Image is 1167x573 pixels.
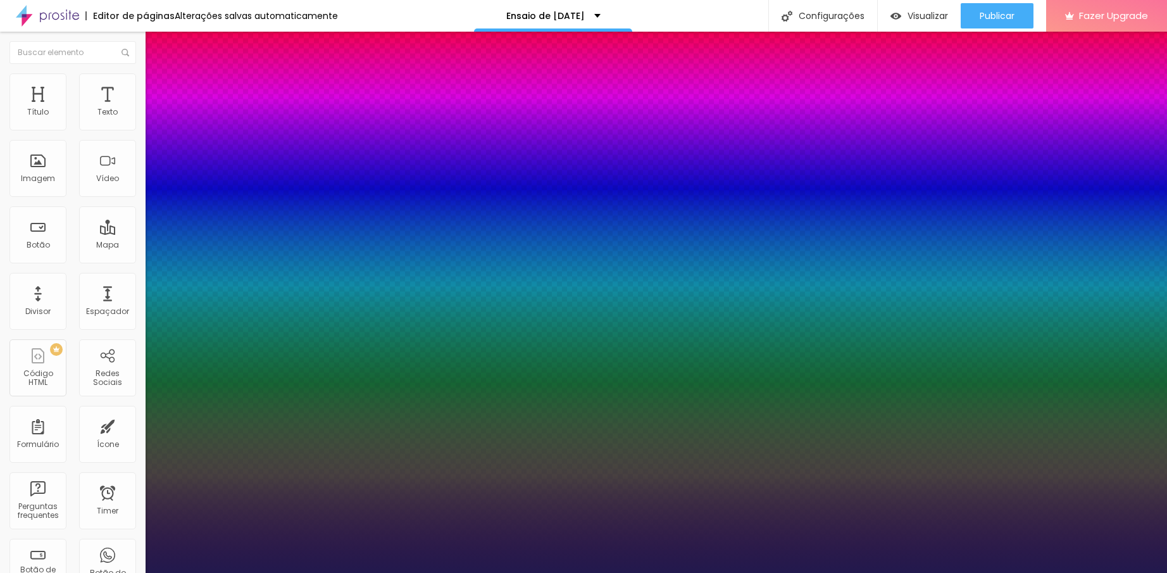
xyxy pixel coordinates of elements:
div: Imagem [21,174,55,183]
img: view-1.svg [890,11,901,22]
span: Publicar [980,11,1014,21]
p: Ensaio de [DATE] [506,11,585,20]
div: Editor de páginas [85,11,175,20]
div: Espaçador [86,307,129,316]
div: Mapa [96,241,119,249]
img: Icone [782,11,792,22]
div: Alterações salvas automaticamente [175,11,338,20]
div: Divisor [25,307,51,316]
input: Buscar elemento [9,41,136,64]
div: Código HTML [13,369,63,387]
div: Redes Sociais [82,369,132,387]
div: Título [27,108,49,116]
span: Visualizar [908,11,948,21]
button: Visualizar [878,3,961,28]
button: Publicar [961,3,1033,28]
img: Icone [122,49,129,56]
div: Botão [27,241,50,249]
div: Timer [97,507,118,515]
div: Formulário [17,440,59,449]
div: Perguntas frequentes [13,502,63,520]
div: Texto [97,108,118,116]
span: Fazer Upgrade [1079,10,1148,21]
div: Vídeo [96,174,119,183]
div: Ícone [97,440,119,449]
